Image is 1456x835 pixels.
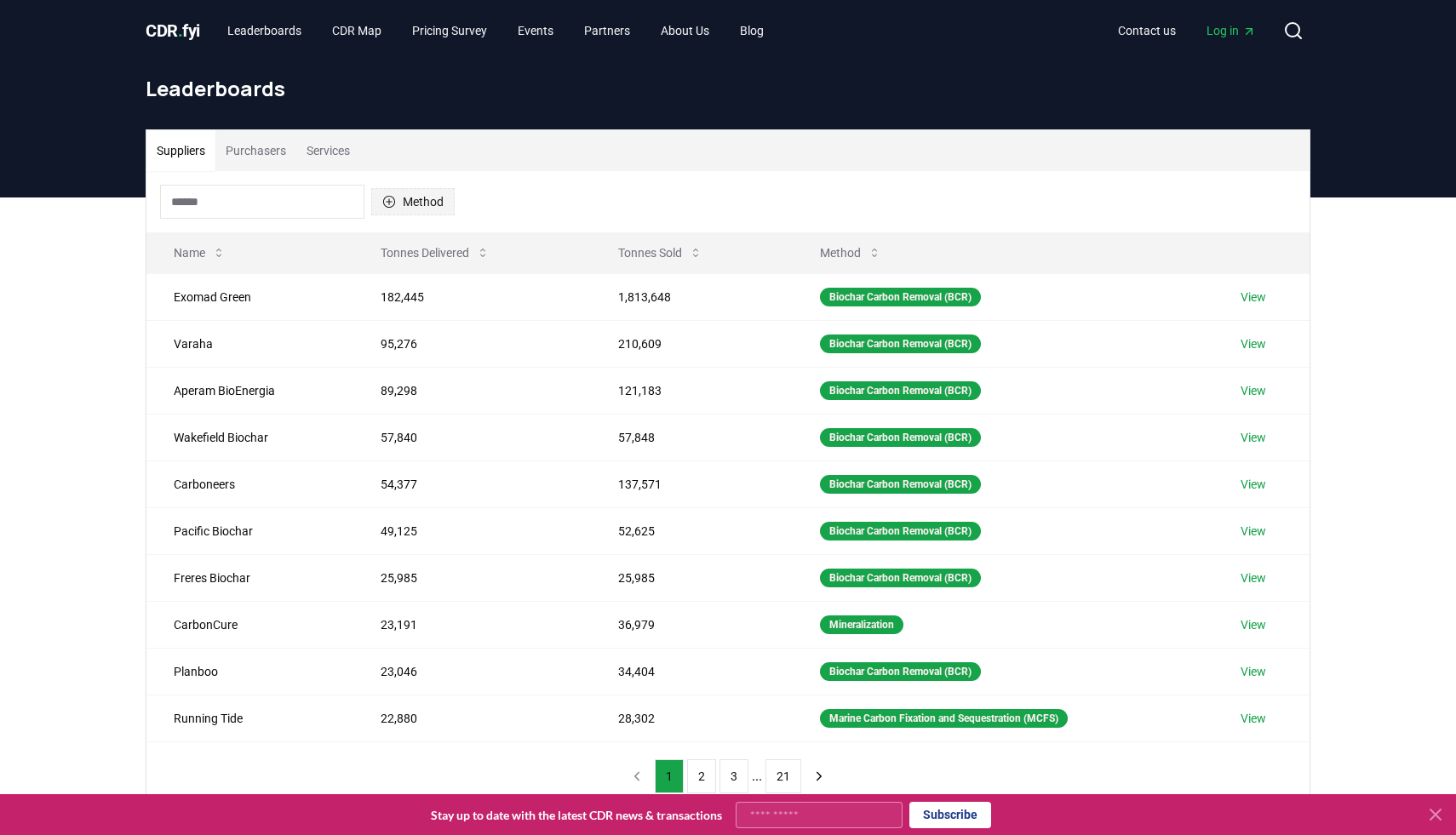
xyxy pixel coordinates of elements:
td: Varaha [146,320,353,367]
nav: Main [214,15,777,46]
td: Freres Biochar [146,554,353,601]
a: View [1241,335,1266,352]
td: 210,609 [591,320,793,367]
button: Method [371,188,455,215]
td: Carboneers [146,460,353,507]
a: CDR Map [318,15,395,46]
td: Exomad Green [146,273,353,320]
button: Method [806,236,895,270]
button: 1 [655,759,684,793]
a: View [1241,289,1266,306]
td: Running Tide [146,695,353,741]
span: Log in [1207,22,1256,39]
div: Biochar Carbon Removal (BCR) [820,569,981,587]
span: . [178,20,183,41]
a: Blog [726,15,777,46]
td: 36,979 [591,601,793,648]
a: View [1241,523,1266,540]
button: 21 [765,759,801,793]
h1: Leaderboards [146,75,1310,102]
td: 28,302 [591,695,793,741]
a: Events [504,15,567,46]
a: Log in [1193,15,1270,46]
td: CarbonCure [146,601,353,648]
div: Biochar Carbon Removal (BCR) [820,335,981,353]
td: 121,183 [591,367,793,414]
div: Biochar Carbon Removal (BCR) [820,662,981,681]
li: ... [752,766,762,786]
div: Biochar Carbon Removal (BCR) [820,475,981,494]
a: View [1241,429,1266,446]
a: View [1241,476,1266,493]
td: 52,625 [591,507,793,554]
a: View [1241,382,1266,399]
a: View [1241,569,1266,586]
td: 1,813,648 [591,273,793,320]
td: 54,377 [353,460,591,507]
button: Purchasers [215,130,296,171]
button: Tonnes Delivered [367,236,503,270]
a: About Us [647,15,723,46]
a: CDR.fyi [146,19,200,43]
span: CDR fyi [146,20,200,41]
td: 182,445 [353,273,591,320]
div: Mineralization [820,615,903,634]
div: Biochar Carbon Removal (BCR) [820,428,981,447]
button: next page [805,759,834,793]
div: Biochar Carbon Removal (BCR) [820,381,981,400]
div: Biochar Carbon Removal (BCR) [820,288,981,306]
div: Biochar Carbon Removal (BCR) [820,522,981,540]
button: Tonnes Sold [605,236,716,270]
td: 23,191 [353,601,591,648]
div: Marine Carbon Fixation and Sequestration (MCFS) [820,709,1068,728]
td: 25,985 [353,554,591,601]
a: View [1241,710,1266,727]
td: 22,880 [353,695,591,741]
button: 3 [719,759,748,793]
td: 34,404 [591,648,793,695]
td: Aperam BioEnergia [146,367,353,414]
td: Pacific Biochar [146,507,353,554]
a: Leaderboards [214,15,315,46]
button: Name [160,236,239,270]
a: Partners [570,15,644,46]
a: Pricing Survey [398,15,501,46]
td: 89,298 [353,367,591,414]
td: 57,840 [353,414,591,460]
td: 23,046 [353,648,591,695]
td: 49,125 [353,507,591,554]
a: Contact us [1104,15,1189,46]
td: 25,985 [591,554,793,601]
button: 2 [687,759,716,793]
td: 137,571 [591,460,793,507]
nav: Main [1104,15,1270,46]
button: Services [296,130,360,171]
a: View [1241,663,1266,680]
td: 57,848 [591,414,793,460]
td: Planboo [146,648,353,695]
a: View [1241,616,1266,633]
button: Suppliers [146,130,215,171]
td: Wakefield Biochar [146,414,353,460]
td: 95,276 [353,320,591,367]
